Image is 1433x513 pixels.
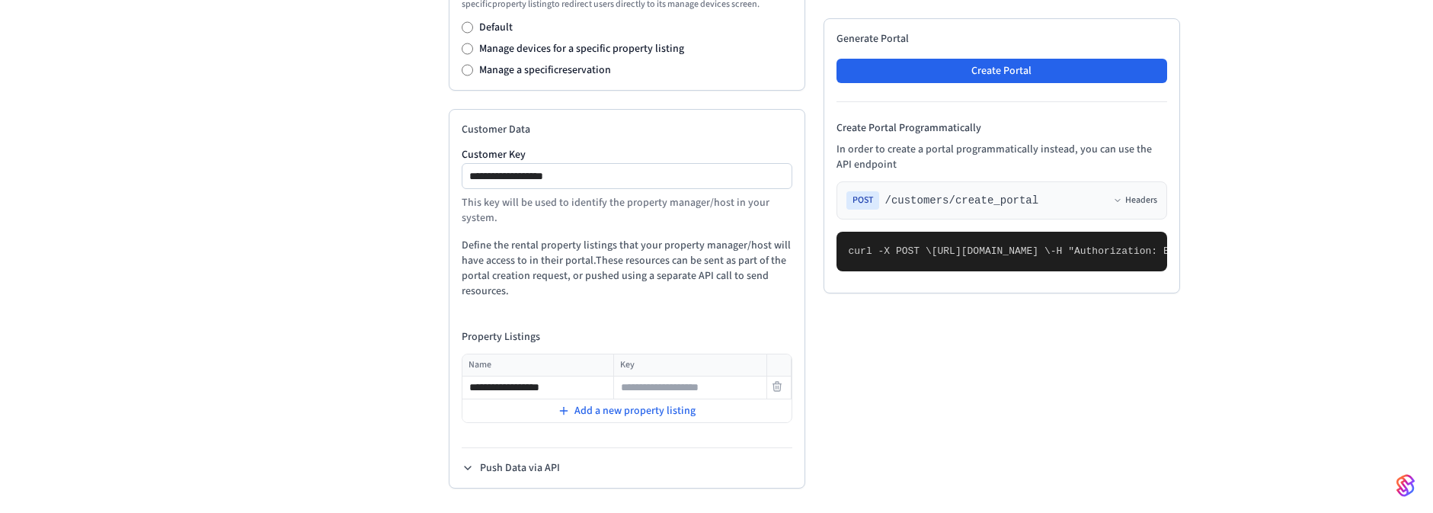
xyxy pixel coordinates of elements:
[885,193,1039,208] span: /customers/create_portal
[849,245,932,257] span: curl -X POST \
[836,59,1167,83] button: Create Portal
[932,245,1051,257] span: [URL][DOMAIN_NAME] \
[462,122,792,137] h2: Customer Data
[479,63,611,78] label: Manage a specific reservation
[462,329,792,345] h4: Property Listings
[479,41,684,56] label: Manage devices for a specific property listing
[574,403,696,418] span: Add a new property listing
[462,238,792,299] p: Define the rental property listings that your property manager/host will have access to in their ...
[462,195,792,226] p: This key will be used to identify the property manager/host in your system.
[462,354,614,377] th: Name
[614,354,766,377] th: Key
[836,120,1167,136] h4: Create Portal Programmatically
[462,149,792,160] label: Customer Key
[1396,473,1415,498] img: SeamLogoGradient.69752ec5.svg
[1051,245,1335,257] span: -H "Authorization: Bearer seam_api_key_123456" \
[1113,194,1157,207] button: Headers
[836,31,1167,46] h2: Generate Portal
[836,142,1167,172] p: In order to create a portal programmatically instead, you can use the API endpoint
[846,191,879,210] span: POST
[462,460,560,476] button: Push Data via API
[479,20,513,35] label: Default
